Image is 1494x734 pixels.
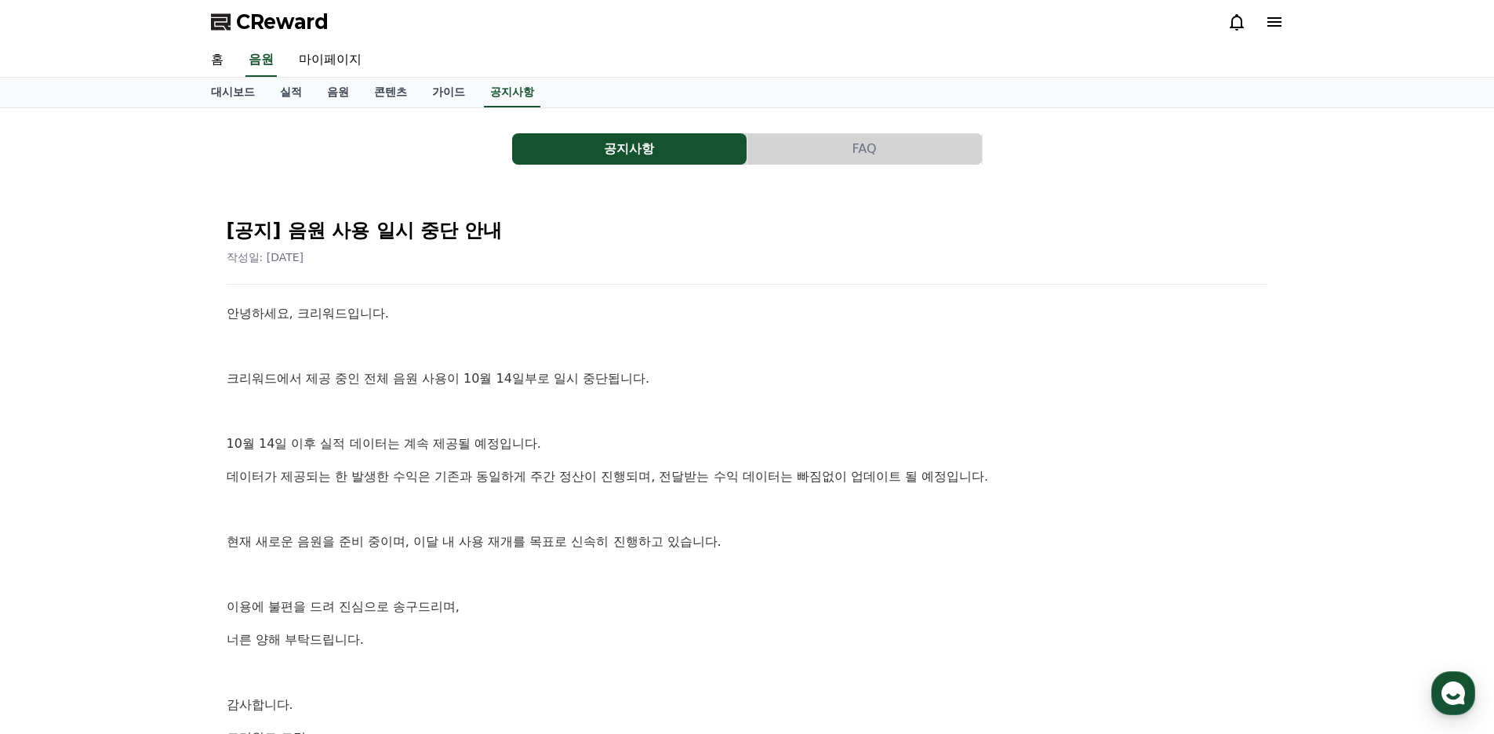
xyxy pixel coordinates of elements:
a: 마이페이지 [286,44,374,77]
p: 크리워드에서 제공 중인 전체 음원 사용이 10월 14일부로 일시 중단됩니다. [227,369,1268,389]
button: FAQ [747,133,982,165]
a: 실적 [267,78,314,107]
p: 10월 14일 이후 실적 데이터는 계속 제공될 예정입니다. [227,434,1268,454]
span: CReward [236,9,329,35]
p: 데이터가 제공되는 한 발생한 수익은 기존과 동일하게 주간 정산이 진행되며, 전달받는 수익 데이터는 빠짐없이 업데이트 될 예정입니다. [227,467,1268,487]
p: 안녕하세요, 크리워드입니다. [227,303,1268,324]
a: 음원 [314,78,362,107]
button: 공지사항 [512,133,747,165]
a: 콘텐츠 [362,78,420,107]
p: 감사합니다. [227,695,1268,715]
span: 작성일: [DATE] [227,251,304,263]
p: 현재 새로운 음원을 준비 중이며, 이달 내 사용 재개를 목표로 신속히 진행하고 있습니다. [227,532,1268,552]
a: 공지사항 [512,133,747,165]
a: FAQ [747,133,983,165]
p: 이용에 불편을 드려 진심으로 송구드리며, [227,597,1268,617]
a: 홈 [198,44,236,77]
a: CReward [211,9,329,35]
p: 너른 양해 부탁드립니다. [227,630,1268,650]
a: 음원 [245,44,277,77]
h2: [공지] 음원 사용 일시 중단 안내 [227,218,1268,243]
a: 공지사항 [484,78,540,107]
a: 가이드 [420,78,478,107]
a: 대시보드 [198,78,267,107]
